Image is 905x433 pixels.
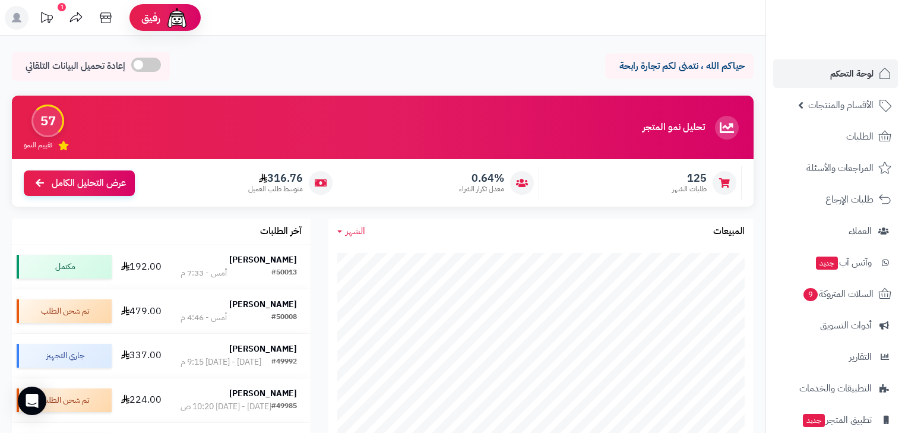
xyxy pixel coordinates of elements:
[773,154,898,182] a: المراجعات والأسئلة
[181,401,271,413] div: [DATE] - [DATE] 10:20 ص
[181,312,227,324] div: أمس - 4:46 م
[24,140,52,150] span: تقييم النمو
[229,254,297,266] strong: [PERSON_NAME]
[846,128,874,145] span: الطلبات
[773,280,898,308] a: السلات المتروكة9
[773,343,898,371] a: التقارير
[248,184,303,194] span: متوسط طلب العميل
[271,312,297,324] div: #50008
[116,289,166,333] td: 479.00
[672,184,707,194] span: طلبات الشهر
[849,349,872,365] span: التقارير
[808,97,874,113] span: الأقسام والمنتجات
[799,380,872,397] span: التطبيقات والخدمات
[459,172,504,185] span: 0.64%
[337,225,365,238] a: الشهر
[58,3,66,11] div: 1
[271,401,297,413] div: #49985
[830,65,874,82] span: لوحة التحكم
[773,374,898,403] a: التطبيقات والخدمات
[17,388,112,412] div: تم شحن الطلب
[773,311,898,340] a: أدوات التسويق
[31,6,61,33] a: تحديثات المنصة
[24,170,135,196] a: عرض التحليل الكامل
[849,223,872,239] span: العملاء
[271,267,297,279] div: #50013
[459,184,504,194] span: معدل تكرار الشراء
[825,191,874,208] span: طلبات الإرجاع
[52,176,126,190] span: عرض التحليل الكامل
[713,226,745,237] h3: المبيعات
[116,245,166,289] td: 192.00
[773,185,898,214] a: طلبات الإرجاع
[229,387,297,400] strong: [PERSON_NAME]
[17,255,112,279] div: مكتمل
[773,59,898,88] a: لوحة التحكم
[802,286,874,302] span: السلات المتروكة
[248,172,303,185] span: 316.76
[820,317,872,334] span: أدوات التسويق
[773,217,898,245] a: العملاء
[26,59,125,73] span: إعادة تحميل البيانات التلقائي
[181,267,227,279] div: أمس - 7:33 م
[815,254,872,271] span: وآتس آب
[816,257,838,270] span: جديد
[346,224,365,238] span: الشهر
[141,11,160,25] span: رفيق
[260,226,302,237] h3: آخر الطلبات
[229,298,297,311] strong: [PERSON_NAME]
[17,299,112,323] div: تم شحن الطلب
[165,6,189,30] img: ai-face.png
[802,412,872,428] span: تطبيق المتجر
[773,248,898,277] a: وآتس آبجديد
[803,414,825,427] span: جديد
[229,343,297,355] strong: [PERSON_NAME]
[803,288,818,301] span: 9
[824,31,894,56] img: logo-2.png
[643,122,705,133] h3: تحليل نمو المتجر
[614,59,745,73] p: حياكم الله ، نتمنى لكم تجارة رابحة
[116,334,166,378] td: 337.00
[116,378,166,422] td: 224.00
[271,356,297,368] div: #49992
[17,344,112,368] div: جاري التجهيز
[181,356,261,368] div: [DATE] - [DATE] 9:15 م
[672,172,707,185] span: 125
[773,122,898,151] a: الطلبات
[806,160,874,176] span: المراجعات والأسئلة
[18,387,46,415] div: Open Intercom Messenger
